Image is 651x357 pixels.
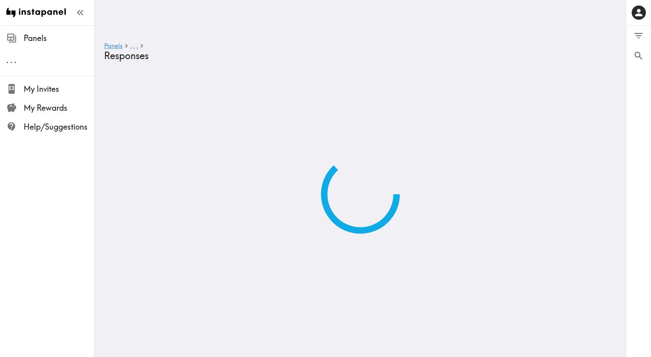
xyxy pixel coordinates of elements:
[24,102,94,113] span: My Rewards
[24,84,94,95] span: My Invites
[104,50,610,61] h4: Responses
[130,43,138,50] a: ...
[104,43,123,50] a: Panels
[136,42,138,50] span: .
[14,55,17,65] span: .
[633,50,644,61] span: Search
[130,42,132,50] span: .
[133,42,135,50] span: .
[633,30,644,41] span: Filter Responses
[626,26,651,46] button: Filter Responses
[626,46,651,66] button: Search
[6,55,9,65] span: .
[24,33,94,44] span: Panels
[24,121,94,132] span: Help/Suggestions
[10,55,13,65] span: .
